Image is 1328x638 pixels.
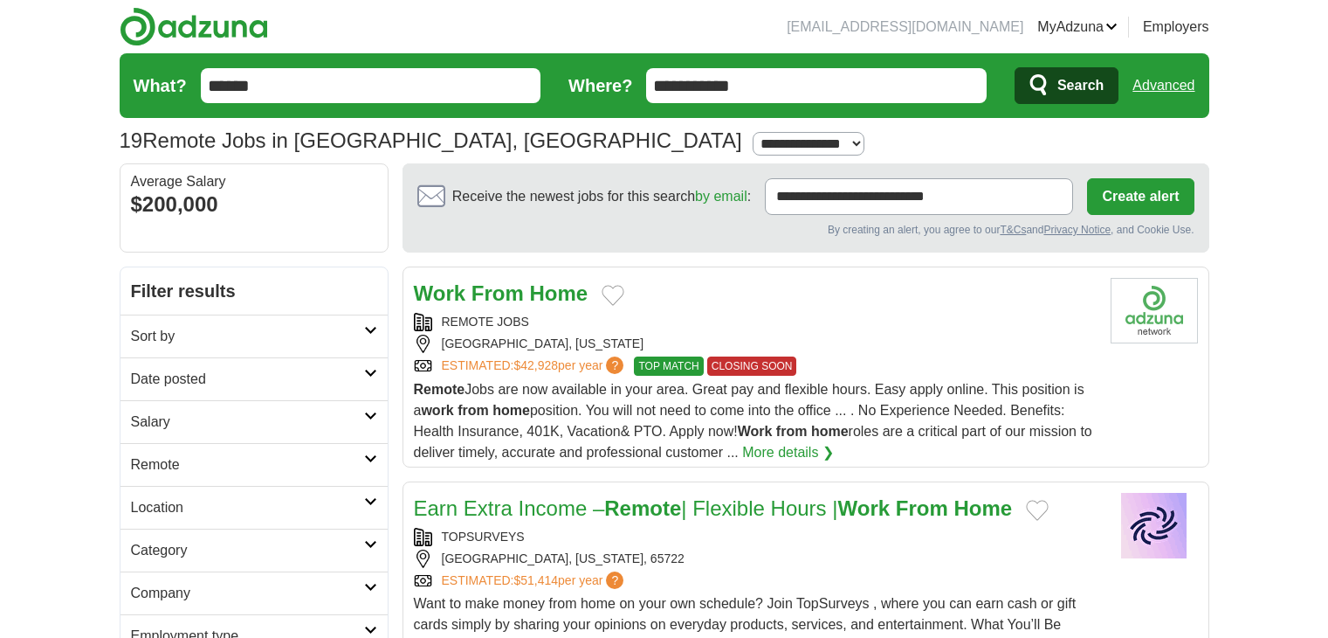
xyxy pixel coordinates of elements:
a: Remote [120,443,388,486]
img: Adzuna logo [120,7,268,46]
label: What? [134,73,187,99]
li: [EMAIL_ADDRESS][DOMAIN_NAME] [787,17,1023,38]
a: Date posted [120,357,388,400]
div: By creating an alert, you agree to our and , and Cookie Use. [417,222,1194,238]
h2: Filter results [120,267,388,315]
strong: from [458,403,489,418]
div: [GEOGRAPHIC_DATA], [US_STATE], 65722 [414,550,1097,568]
img: Company logo [1111,278,1198,343]
a: Privacy Notice [1043,224,1111,236]
h1: Remote Jobs in [GEOGRAPHIC_DATA], [GEOGRAPHIC_DATA] [120,128,742,152]
a: T&Cs [1000,224,1026,236]
h2: Location [131,497,364,518]
a: Advanced [1132,68,1194,103]
strong: Work [838,496,891,520]
button: Add to favorite jobs [602,285,624,306]
a: ESTIMATED:$42,928per year? [442,357,628,376]
strong: home [811,424,849,439]
span: ? [606,357,623,374]
div: Average Salary [131,175,377,189]
strong: from [776,424,808,439]
h2: Remote [131,454,364,475]
a: ESTIMATED:$51,414per year? [442,572,628,590]
div: $200,000 [131,189,377,220]
span: Receive the newest jobs for this search : [452,186,751,207]
strong: Home [529,281,588,305]
h2: Company [131,583,364,604]
a: Salary [120,400,388,443]
div: [GEOGRAPHIC_DATA], [US_STATE] [414,335,1097,353]
span: ? [606,572,623,589]
strong: From [896,496,948,520]
div: REMOTE JOBS [414,313,1097,331]
strong: home [492,403,530,418]
strong: Home [953,496,1012,520]
a: Work From Home [414,281,588,305]
h2: Date posted [131,369,364,390]
a: Employers [1143,17,1209,38]
a: Company [120,572,388,614]
a: Category [120,529,388,572]
span: Jobs are now available in your area. Great pay and flexible hours. Easy apply online. This positi... [414,382,1092,460]
span: CLOSING SOON [707,357,797,376]
strong: Work [738,424,773,439]
a: More details ❯ [742,442,834,463]
a: MyAdzuna [1037,17,1118,38]
a: Sort by [120,315,388,357]
a: Earn Extra Income –Remote| Flexible Hours |Work From Home [414,496,1013,520]
button: Search [1015,67,1118,104]
a: Location [120,486,388,529]
div: TOPSURVEYS [414,528,1097,546]
strong: From [471,281,524,305]
span: $42,928 [513,358,558,372]
strong: Remote [604,496,681,520]
img: Company logo [1111,493,1198,558]
label: Where? [568,73,632,99]
span: TOP MATCH [634,357,703,376]
h2: Salary [131,412,364,433]
span: $51,414 [513,573,558,587]
button: Add to favorite jobs [1026,500,1049,521]
span: 19 [120,125,143,156]
strong: work [421,403,453,418]
a: by email [695,189,747,204]
strong: Work [414,281,466,305]
span: Search [1057,68,1104,103]
h2: Category [131,540,364,561]
h2: Sort by [131,326,364,347]
strong: Remote [414,382,465,397]
button: Create alert [1087,178,1194,215]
